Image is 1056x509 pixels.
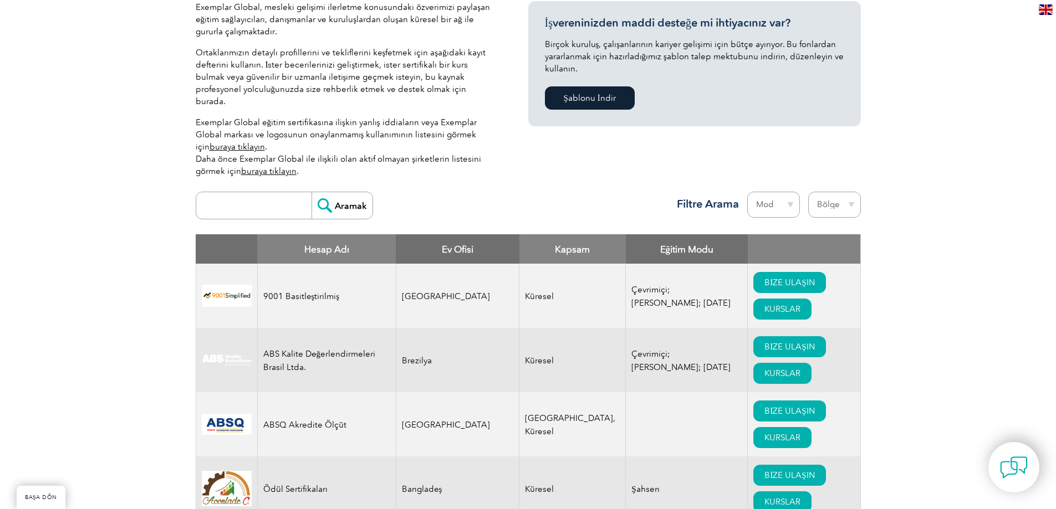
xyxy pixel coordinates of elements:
[545,16,790,29] font: İşvereninizden maddi desteğe mi ihtiyacınız var?
[753,299,812,320] a: KURSLAR
[402,420,490,430] font: [GEOGRAPHIC_DATA]
[402,291,490,301] font: [GEOGRAPHIC_DATA]
[525,356,554,366] font: Küresel
[297,166,299,176] font: .
[241,166,297,176] a: buraya tıklayın
[263,484,328,494] font: Ödül Sertifikaları
[545,86,635,110] a: Şablonu İndir
[525,413,615,436] font: [GEOGRAPHIC_DATA], Küresel
[677,197,739,210] font: Filtre Arama
[564,93,616,103] font: Şablonu İndir
[402,484,442,494] font: Bangladeş
[631,484,659,494] font: Şahsen
[764,470,814,480] font: BİZE ULAŞIN
[764,433,800,443] font: KURSLAR
[631,349,731,372] font: Çevrimiçi; [PERSON_NAME]; [DATE]
[196,154,482,176] font: Daha önce Exemplar Global ile ilişkili olan aktif olmayan şirketlerin listesini görmek için
[25,494,57,501] font: BAŞA DÖN
[202,414,252,435] img: cc24547b-a6e0-e911-a812-000d3a795b83-logo.png
[753,336,825,357] a: BİZE ULAŞIN
[263,349,376,372] font: ABS Kalite Değerlendirmeleri Brasil Ltda.
[265,142,267,152] font: .
[764,342,814,352] font: BİZE ULAŞIN
[764,368,800,378] font: KURSLAR
[402,356,432,366] font: Brezilya
[17,486,65,509] a: BAŞA DÖN
[753,400,825,421] a: BİZE ULAŞIN
[263,420,346,430] font: ABSQ Akredite Ölçüt
[210,142,265,152] a: buraya tıklayın
[1000,454,1028,481] img: contact-chat.png
[753,427,812,448] a: KURSLAR
[764,277,814,287] font: BİZE ULAŞIN
[748,234,860,264] th: : Sütunları artan düzende sıralamak için etkinleştirin
[555,244,590,255] font: Kapsam
[626,234,748,264] th: Eğitim Modu: Sütunları artan düzende sıralamak için etkinleştirin
[304,244,349,255] font: Hesap Adı
[196,2,491,37] font: Exemplar Global, mesleki gelişimi ilerletme konusundaki özverimizi paylaşan eğitim sağlayıcıları,...
[196,117,477,152] font: Exemplar Global eğitim sertifikasına ilişkin yanlış iddiaların veya Exemplar Global markası ve lo...
[202,354,252,366] img: c92924ac-d9bc-ea11-a814-000d3a79823d-logo.jpg
[753,465,825,486] a: BİZE ULAŞIN
[519,234,626,264] th: Kapsam: Sütunları artan düzende sıralamak için etkinleştirin
[263,291,340,301] font: 9001 Basitleştirilmiş
[753,363,812,384] a: KURSLAR
[545,39,844,74] font: Birçok kuruluş, çalışanlarının kariyer gelişimi için bütçe ayırıyor. Bu fonlardan yararlanmak içi...
[196,48,486,106] font: Ortaklarımızın detaylı profillerini ve tekliflerini keşfetmek için aşağıdaki kayıt defterini kull...
[257,234,396,264] th: Hesap Adı: Sütunları azalan şekilde sıralamak için etkinleştirin
[202,285,252,307] img: 37c9c059-616f-eb11-a812-002248153038-logo.png
[660,244,714,255] font: Eğitim Modu
[525,484,554,494] font: Küresel
[753,272,825,293] a: BİZE ULAŞIN
[764,406,814,416] font: BİZE ULAŞIN
[442,244,473,255] font: Ev Ofisi
[764,304,800,314] font: KURSLAR
[631,285,731,308] font: Çevrimiçi; [PERSON_NAME]; [DATE]
[396,234,519,264] th: Ev Ofisi: Sütunları artan sırada sıralamak için etkinleştirin
[525,291,554,301] font: Küresel
[312,192,373,219] input: Aramak
[202,471,252,506] img: 1a94dd1a-69dd-eb11-bacb-002248159486-logo.jpg
[1039,4,1053,15] img: en
[764,497,800,507] font: KURSLAR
